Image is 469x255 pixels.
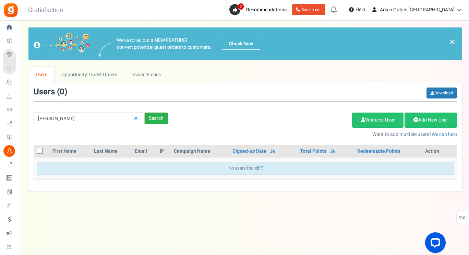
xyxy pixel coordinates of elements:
span: Arken Optics [GEOGRAPHIC_DATA] [380,6,455,13]
a: Invalid Emails [124,67,168,82]
img: Gratisfaction [3,2,19,18]
input: Search by email or name [34,113,145,124]
a: Signed-up Date [232,148,266,155]
th: IP [157,145,171,158]
a: 2 Recommendations [229,4,289,15]
a: Users [28,67,55,82]
span: Recommendations [246,6,287,13]
p: We've rolled out a NEW FEATURE! convert potential guest orders to customers. [117,37,212,51]
img: images [99,43,112,57]
a: Total Points [300,148,326,155]
a: Download [426,88,457,98]
a: × [449,38,455,46]
th: Email [132,145,157,158]
a: Add New User [405,113,457,128]
a: Opportunity: Guest Orders [55,67,124,82]
h3: Users ( ) [34,88,67,96]
a: Check Now [222,38,260,50]
th: Last Name [91,145,132,158]
th: Action [422,145,457,158]
span: Help [354,6,365,13]
span: FAQs [458,211,468,224]
a: Reset [131,113,141,125]
a: Book a call [292,4,325,15]
a: Help [346,4,368,15]
a: Whitelist User [352,113,404,128]
span: 0 [60,86,64,98]
span: 2 [238,3,244,10]
a: We can help [432,131,457,138]
div: No users found [37,162,454,175]
a: Redeemable Points [357,148,400,155]
th: Campaign Name [171,145,230,158]
img: images [34,33,90,55]
th: First Name [50,145,91,158]
p: Want to add multiple users? [178,131,457,138]
h3: Gratisfaction [21,3,71,17]
div: Search [145,113,168,124]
